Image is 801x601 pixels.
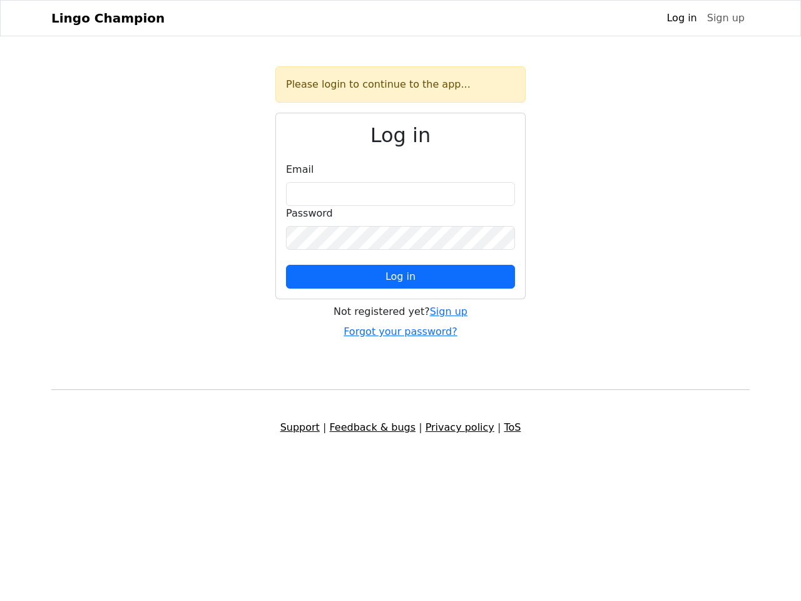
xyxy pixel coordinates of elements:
a: Log in [661,6,702,31]
button: Log in [286,265,515,289]
a: Feedback & bugs [329,421,416,433]
label: Email [286,162,314,177]
a: Sign up [702,6,750,31]
a: Forgot your password? [344,326,457,337]
div: | | | [44,420,757,435]
a: Sign up [430,306,467,317]
a: Lingo Champion [51,6,165,31]
div: Not registered yet? [275,304,526,319]
a: ToS [504,421,521,433]
a: Support [280,421,320,433]
h2: Log in [286,123,515,147]
div: Please login to continue to the app... [275,66,526,103]
a: Privacy policy [426,421,494,433]
label: Password [286,206,333,221]
span: Log in [385,270,416,282]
